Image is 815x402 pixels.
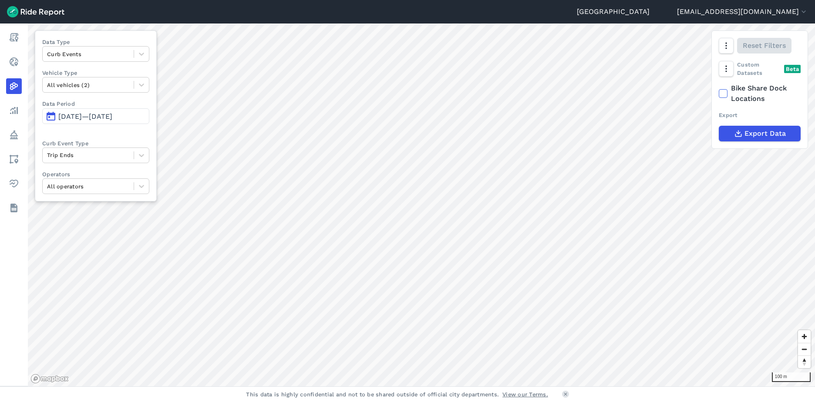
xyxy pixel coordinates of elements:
[42,100,149,108] label: Data Period
[719,60,801,77] div: Custom Datasets
[784,65,801,73] div: Beta
[6,127,22,143] a: Policy
[42,108,149,124] button: [DATE]—[DATE]
[6,103,22,118] a: Analyze
[6,176,22,191] a: Health
[6,151,22,167] a: Areas
[798,343,811,355] button: Zoom out
[577,7,650,17] a: [GEOGRAPHIC_DATA]
[719,111,801,119] div: Export
[719,83,801,104] label: Bike Share Dock Locations
[42,69,149,77] label: Vehicle Type
[42,170,149,178] label: Operators
[30,374,69,384] a: Mapbox logo
[28,23,815,386] canvas: Map
[6,78,22,94] a: Heatmaps
[502,390,548,399] a: View our Terms.
[7,6,64,17] img: Ride Report
[6,54,22,70] a: Realtime
[798,355,811,368] button: Reset bearing to north
[719,126,801,141] button: Export Data
[6,30,22,45] a: Report
[677,7,808,17] button: [EMAIL_ADDRESS][DOMAIN_NAME]
[58,112,112,121] span: [DATE]—[DATE]
[42,139,149,147] label: Curb Event Type
[6,200,22,216] a: Datasets
[798,330,811,343] button: Zoom in
[772,372,811,382] div: 100 m
[743,40,786,51] span: Reset Filters
[42,38,149,46] label: Data Type
[737,38,791,54] button: Reset Filters
[744,128,786,139] span: Export Data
